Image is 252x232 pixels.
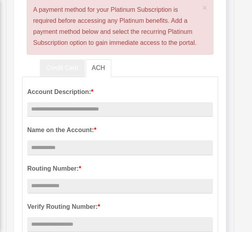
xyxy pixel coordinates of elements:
span: × [202,3,207,12]
label: Verify Routing Number: [27,201,213,212]
a: ACH [86,59,112,77]
label: Account Description: [27,87,213,98]
a: Credit Card [40,59,85,77]
button: Close [202,4,207,12]
label: Routing Number: [27,163,213,174]
label: Name on the Account: [27,125,213,136]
